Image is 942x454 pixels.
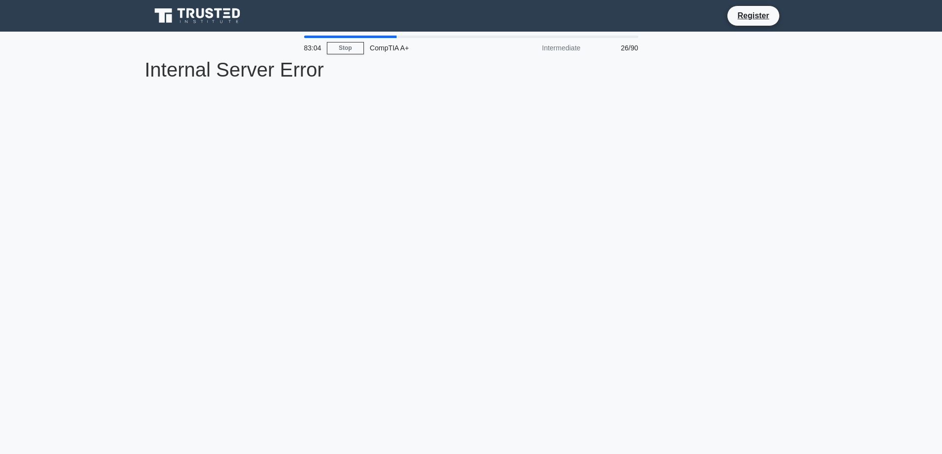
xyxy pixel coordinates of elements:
[327,42,364,54] a: Stop
[298,38,327,58] div: 83:04
[145,58,798,82] p: Internal Server Error
[586,38,644,58] div: 26/90
[731,9,775,22] a: Register
[364,38,500,58] div: CompTIA A+
[500,38,586,58] div: Intermediate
